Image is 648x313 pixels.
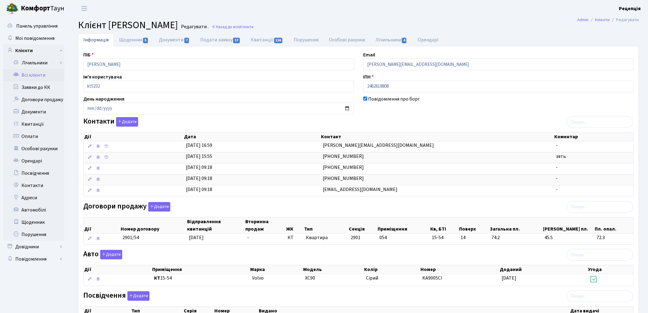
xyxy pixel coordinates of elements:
th: Доданий [499,265,587,274]
span: Клієнти [240,24,254,30]
span: зять [556,153,566,160]
span: 4 [402,38,407,43]
th: Колір [364,265,420,274]
th: Відправлення квитанцій [186,217,245,233]
th: ЖК [285,217,303,233]
th: Дії [84,265,152,274]
span: Volvo [252,275,264,281]
span: 14 [461,234,487,241]
a: Лічильники [370,33,413,46]
span: - [556,142,558,149]
button: Переключити навігацію [77,3,92,13]
a: Додати [126,290,149,301]
span: Панель управління [16,23,58,29]
a: Посвідчення [3,167,64,179]
a: Додати [115,116,138,127]
a: Мої повідомлення [3,32,64,44]
a: Інформація [78,33,114,46]
span: - [556,175,558,182]
input: Пошук... [567,201,633,213]
button: Авто [100,250,122,259]
span: 2901/54 [122,234,139,241]
a: Документи [3,106,64,118]
li: Редагувати [610,17,639,23]
label: Повідомлення про борг [368,95,420,103]
a: Орендарі [413,33,443,46]
span: [DATE] [189,234,204,241]
a: Щоденник [3,216,64,228]
a: Повідомлення [3,253,64,265]
a: Квитанції [3,118,64,130]
a: Контакти [3,179,64,192]
button: Контакти [116,117,138,127]
th: Приміщення [152,265,250,274]
th: Приміщення [377,217,429,233]
a: Документи [154,33,195,46]
th: Номер договору [120,217,186,233]
small: Редагувати . [180,24,209,30]
a: Орендарі [3,155,64,167]
input: Пошук... [567,290,633,302]
span: 7 [184,38,189,43]
span: [DATE] 16:59 [186,142,212,149]
a: Особові рахунки [3,143,64,155]
th: Коментар [554,132,634,141]
a: Договори продажу [3,94,64,106]
th: Поверх [458,217,489,233]
a: Особові рахунки [324,33,370,46]
a: Додати [147,201,170,212]
span: Квартира [306,234,346,241]
a: Клієнти [3,44,64,57]
span: [DATE] 09:18 [186,175,212,182]
span: [DATE] 09:18 [186,164,212,171]
th: Модель [303,265,364,274]
th: Марка [250,265,303,274]
span: 15-54 [154,275,247,282]
label: Email [363,51,375,59]
a: Всі клієнти [3,69,64,81]
label: ПІБ [83,51,94,59]
th: Контакт [320,132,553,141]
th: Кв, БТІ [430,217,458,233]
a: Клієнти [595,17,610,23]
span: KA9005CI [422,275,442,281]
input: Пошук... [567,249,633,261]
a: Довідники [3,241,64,253]
button: Договори продажу [148,202,170,212]
th: Тип [303,217,348,233]
span: 72.3 [597,234,631,241]
span: - [556,164,558,171]
span: Мої повідомлення [15,35,55,42]
label: Контакти [83,117,138,127]
th: Секція [348,217,377,233]
th: Дії [84,132,183,141]
a: Рецепція [619,5,641,12]
th: Дата [183,132,321,141]
span: 17 [233,38,240,43]
span: [PERSON_NAME][EMAIL_ADDRESS][DOMAIN_NAME] [323,142,434,149]
label: Ім'я користувача [83,73,122,81]
span: 74.2 [492,234,540,241]
b: Комфорт [21,3,50,13]
th: Дії [84,217,120,233]
span: - [556,186,558,193]
a: Додати [99,249,122,260]
label: День народження [83,95,124,103]
span: Сірий [366,275,378,281]
img: logo.png [6,2,18,15]
span: [DATE] [502,275,516,281]
a: Лічильники [7,57,64,69]
th: Пл. опал. [594,217,633,233]
span: 5 [143,38,148,43]
a: Щоденник [114,33,154,46]
span: Клієнт [PERSON_NAME] [78,18,178,32]
a: Заявки до КК [3,81,64,94]
a: Панель управління [3,20,64,32]
a: Квитанції [246,33,288,46]
a: Порушення [3,228,64,241]
label: Договори продажу [83,202,170,212]
b: КТ [154,275,160,281]
span: 15-54 [432,234,456,241]
label: ІПН [363,73,374,81]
